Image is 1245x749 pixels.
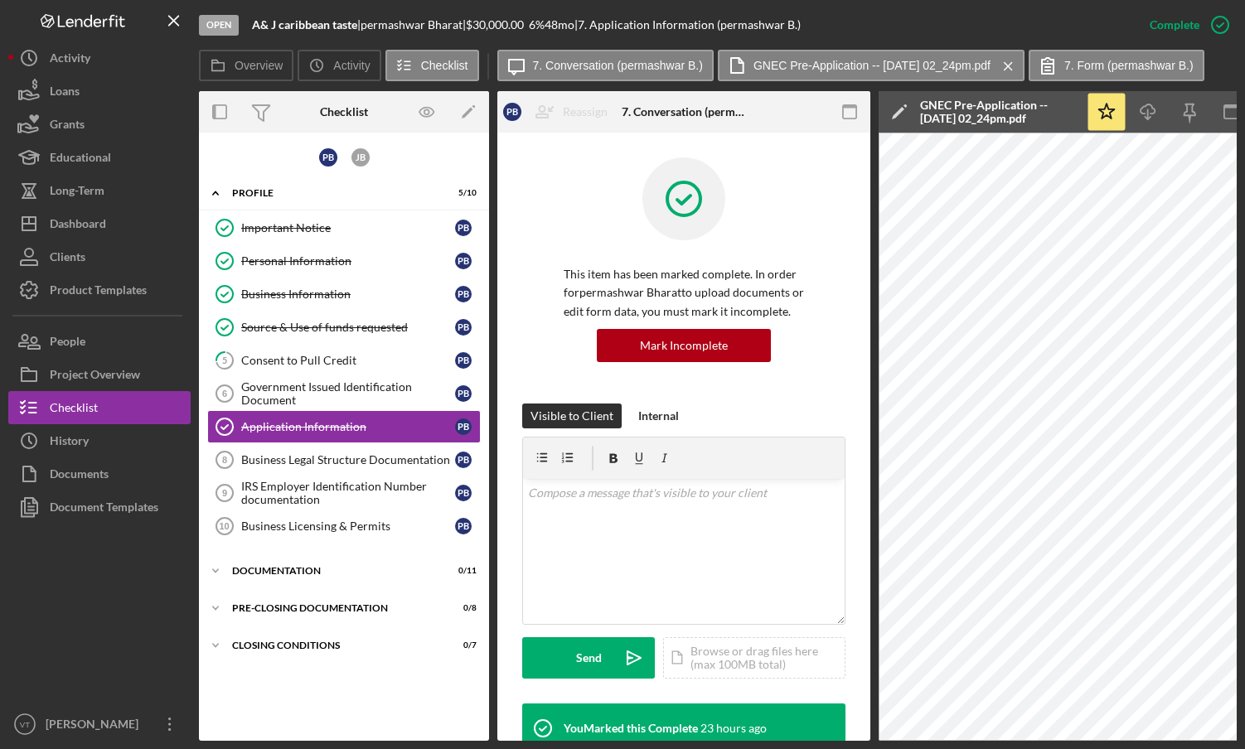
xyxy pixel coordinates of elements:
[232,188,435,198] div: Profile
[8,41,191,75] button: Activity
[503,103,521,121] div: p B
[630,403,687,428] button: Internal
[50,41,90,79] div: Activity
[8,141,191,174] button: Educational
[232,566,435,576] div: Documentation
[241,380,455,407] div: Government Issued Identification Document
[1133,8,1237,41] button: Complete
[333,59,370,72] label: Activity
[207,211,481,244] a: Important NoticepB
[447,640,477,650] div: 0 / 7
[50,490,158,528] div: Document Templates
[235,59,283,72] label: Overview
[421,59,468,72] label: Checklist
[8,325,191,358] button: People
[718,50,1025,81] button: GNEC Pre-Application -- [DATE] 02_24pm.pdf
[455,253,472,269] div: p B
[1189,676,1228,716] iframe: Intercom live chat
[455,452,472,468] div: p B
[50,240,85,278] div: Clients
[50,207,106,244] div: Dashboard
[351,148,370,167] div: j B
[207,476,481,510] a: 9IRS Employer Identification Number documentationpB
[207,510,481,543] a: 10Business Licensing & PermitspB
[8,391,191,424] button: Checklist
[8,358,191,391] button: Project Overview
[207,311,481,344] a: Source & Use of funds requestedpB
[41,708,149,745] div: [PERSON_NAME]
[522,637,655,679] button: Send
[50,325,85,362] div: People
[638,403,679,428] div: Internal
[241,288,455,301] div: Business Information
[50,108,85,145] div: Grants
[50,141,111,178] div: Educational
[232,640,435,650] div: Closing Conditions
[199,15,239,36] div: Open
[455,485,472,501] div: p B
[361,18,466,31] div: permashwar Bharat |
[241,221,455,234] div: Important Notice
[385,50,479,81] button: Checklist
[455,319,472,336] div: p B
[219,521,229,531] tspan: 10
[455,418,472,435] div: p B
[222,488,227,498] tspan: 9
[564,722,698,735] div: You Marked this Complete
[241,519,455,533] div: Business Licensing & Permits
[466,18,529,31] div: $30,000.00
[232,603,435,613] div: Pre-Closing Documentation
[533,59,703,72] label: 7. Conversation (permashwar B.)
[455,518,472,534] div: p B
[920,99,1078,125] div: GNEC Pre-Application -- [DATE] 02_24pm.pdf
[241,420,455,433] div: Application Information
[50,358,140,395] div: Project Overview
[447,188,477,198] div: 5 / 10
[241,321,455,334] div: Source & Use of funds requested
[1064,59,1194,72] label: 7. Form (permashwar B.)
[222,455,227,465] tspan: 8
[1150,8,1199,41] div: Complete
[529,18,545,31] div: 6 %
[222,389,227,399] tspan: 6
[50,391,98,428] div: Checklist
[50,273,147,311] div: Product Templates
[447,566,477,576] div: 0 / 11
[50,174,104,211] div: Long-Term
[545,18,574,31] div: 48 mo
[455,352,472,369] div: p B
[8,174,191,207] button: Long-Term
[207,244,481,278] a: Personal InformationpB
[574,18,801,31] div: | 7. Application Information (permashwar B.)
[241,453,455,466] div: Business Legal Structure Documentation
[207,278,481,311] a: Business InformationpB
[8,457,191,490] button: Documents
[8,273,191,307] button: Product Templates
[8,708,191,741] button: VT[PERSON_NAME]
[447,603,477,613] div: 0 / 8
[8,108,191,141] button: Grants
[207,443,481,476] a: 8Business Legal Structure DocumentationpB
[753,59,991,72] label: GNEC Pre-Application -- [DATE] 02_24pm.pdf
[199,50,293,81] button: Overview
[522,403,622,428] button: Visible to Client
[320,105,368,118] div: Checklist
[207,344,481,377] a: 5Consent to Pull CreditpB
[530,403,613,428] div: Visible to Client
[8,424,191,457] button: History
[8,75,191,108] button: Loans
[252,18,361,31] div: |
[455,286,472,302] div: p B
[576,637,602,679] div: Send
[455,220,472,236] div: p B
[564,265,804,321] p: This item has been marked complete. In order for permashwar Bharat to upload documents or edit fo...
[298,50,380,81] button: Activity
